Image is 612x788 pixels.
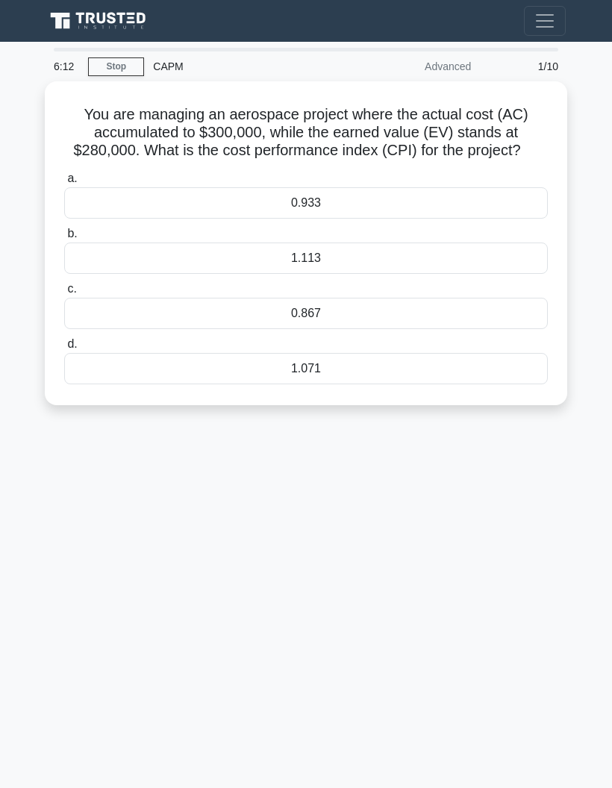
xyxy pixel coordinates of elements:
[64,353,548,384] div: 1.071
[45,51,88,81] div: 6:12
[144,51,349,81] div: CAPM
[480,51,567,81] div: 1/10
[67,227,77,240] span: b.
[349,51,480,81] div: Advanced
[88,57,144,76] a: Stop
[67,172,77,184] span: a.
[524,6,566,36] button: Toggle navigation
[63,105,549,160] h5: You are managing an aerospace project where the actual cost (AC) accumulated to $300,000, while t...
[64,243,548,274] div: 1.113
[64,298,548,329] div: 0.867
[67,337,77,350] span: d.
[67,282,76,295] span: c.
[64,187,548,219] div: 0.933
